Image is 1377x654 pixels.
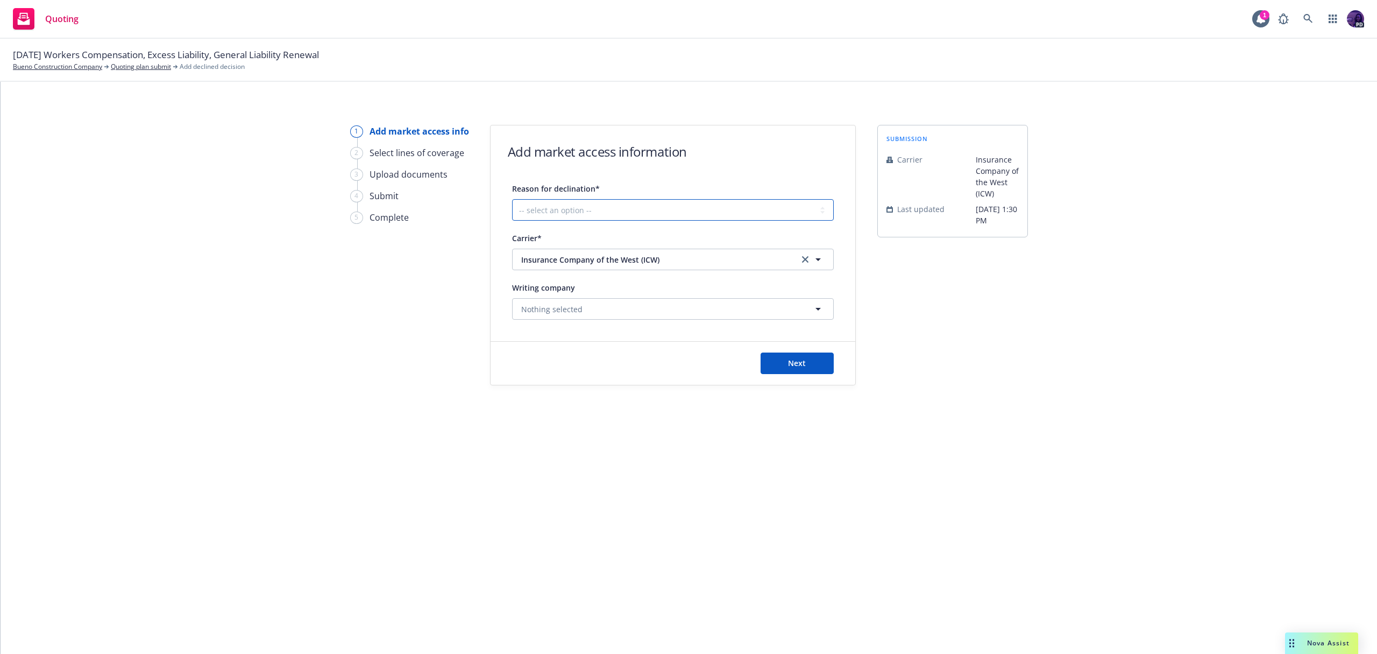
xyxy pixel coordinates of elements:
div: 1 [1260,10,1269,20]
button: Next [761,353,834,374]
img: photo [1347,10,1364,27]
div: 2 [350,147,363,159]
span: Carrier [897,154,922,165]
span: [DATE] Workers Compensation, Excess Liability, General Liability Renewal [13,48,319,62]
a: Search [1297,8,1319,30]
div: 1 [350,125,363,138]
span: Insurance Company of the West (ICW) [976,154,1019,199]
span: Insurance Company of the West (ICW) [521,254,783,265]
div: 3 [350,168,363,181]
div: Select lines of coverage [370,146,464,159]
span: Nothing selected [521,304,583,315]
a: Switch app [1322,8,1344,30]
a: Quoting plan submit [111,62,171,72]
button: Insurance Company of the West (ICW)clear selection [512,249,834,270]
div: Add market access info [370,125,469,138]
div: Submit [370,189,399,202]
span: Nova Assist [1307,638,1350,648]
button: Nothing selected [512,298,834,320]
span: Carrier* [512,233,542,243]
div: 5 [350,212,363,224]
div: Complete [370,211,409,224]
div: Upload documents [370,168,448,181]
a: clear selection [799,253,812,266]
span: Reason for declination* [512,184,600,194]
div: Drag to move [1285,632,1298,654]
button: Nova Assist [1285,632,1358,654]
div: 4 [350,190,363,202]
span: Quoting [45,15,79,23]
span: Writing company [512,283,575,293]
span: Next [788,358,806,368]
h1: Add market access information [508,143,687,160]
span: Last updated [897,203,945,215]
a: Report a Bug [1273,8,1294,30]
span: submission [886,134,928,143]
span: Add declined decision [180,62,245,72]
span: [DATE] 1:30 PM [976,203,1019,226]
a: Quoting [9,4,83,34]
a: Bueno Construction Company [13,62,102,72]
